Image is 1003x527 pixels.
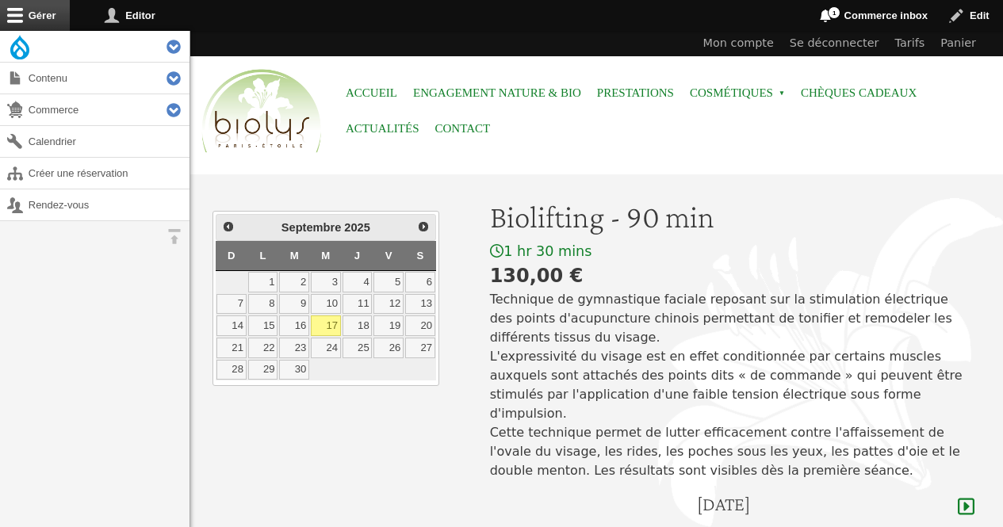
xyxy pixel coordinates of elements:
a: Accueil [346,75,397,111]
span: Samedi [417,250,424,262]
a: 30 [279,360,309,380]
span: Précédent [222,220,235,233]
span: » [779,90,785,97]
span: Lundi [259,250,266,262]
a: 10 [311,294,341,315]
a: Actualités [346,111,419,147]
a: 3 [311,272,341,292]
a: 17 [311,315,341,336]
a: Engagement Nature & Bio [413,75,581,111]
a: 14 [216,315,247,336]
span: Mardi [290,250,299,262]
a: 20 [405,315,435,336]
a: Mon compte [695,31,782,56]
span: 2025 [344,221,370,234]
a: Suivant [412,216,433,237]
h1: Biolifting - 90 min [490,198,974,236]
a: 16 [279,315,309,336]
a: 1 [248,272,278,292]
a: 11 [343,294,373,315]
p: Technique de gymnastique faciale reposant sur la stimulation électrique des points d'acupuncture ... [490,290,974,480]
span: Jeudi [354,250,360,262]
span: Vendredi [385,250,392,262]
div: 1 hr 30 mins [490,242,974,261]
a: 24 [311,338,341,358]
header: Entête du site [190,31,1003,166]
a: 26 [373,338,404,358]
a: 18 [343,315,373,336]
a: 27 [405,338,435,358]
button: Orientation horizontale [159,221,189,252]
a: Précédent [218,216,239,237]
a: 9 [279,294,309,315]
a: 7 [216,294,247,315]
a: 15 [248,315,278,336]
a: 5 [373,272,404,292]
a: 28 [216,360,247,380]
div: 130,00 € [490,262,974,290]
a: 19 [373,315,404,336]
img: Accueil [198,67,325,157]
a: Tarifs [887,31,933,56]
a: Prestations [597,75,674,111]
a: Contact [435,111,491,147]
span: Cosmétiques [690,75,785,111]
a: Chèques cadeaux [801,75,917,111]
a: 12 [373,294,404,315]
span: 1 [828,6,840,19]
span: Septembre [281,221,342,234]
a: 8 [248,294,278,315]
a: 29 [248,360,278,380]
a: Se déconnecter [782,31,887,56]
a: 21 [216,338,247,358]
a: 22 [248,338,278,358]
span: Dimanche [228,250,235,262]
span: Mercredi [321,250,330,262]
a: 13 [405,294,435,315]
span: Suivant [417,220,430,233]
a: 6 [405,272,435,292]
h4: [DATE] [697,493,750,516]
a: 2 [279,272,309,292]
a: Panier [932,31,984,56]
a: 25 [343,338,373,358]
a: 23 [279,338,309,358]
a: 4 [343,272,373,292]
